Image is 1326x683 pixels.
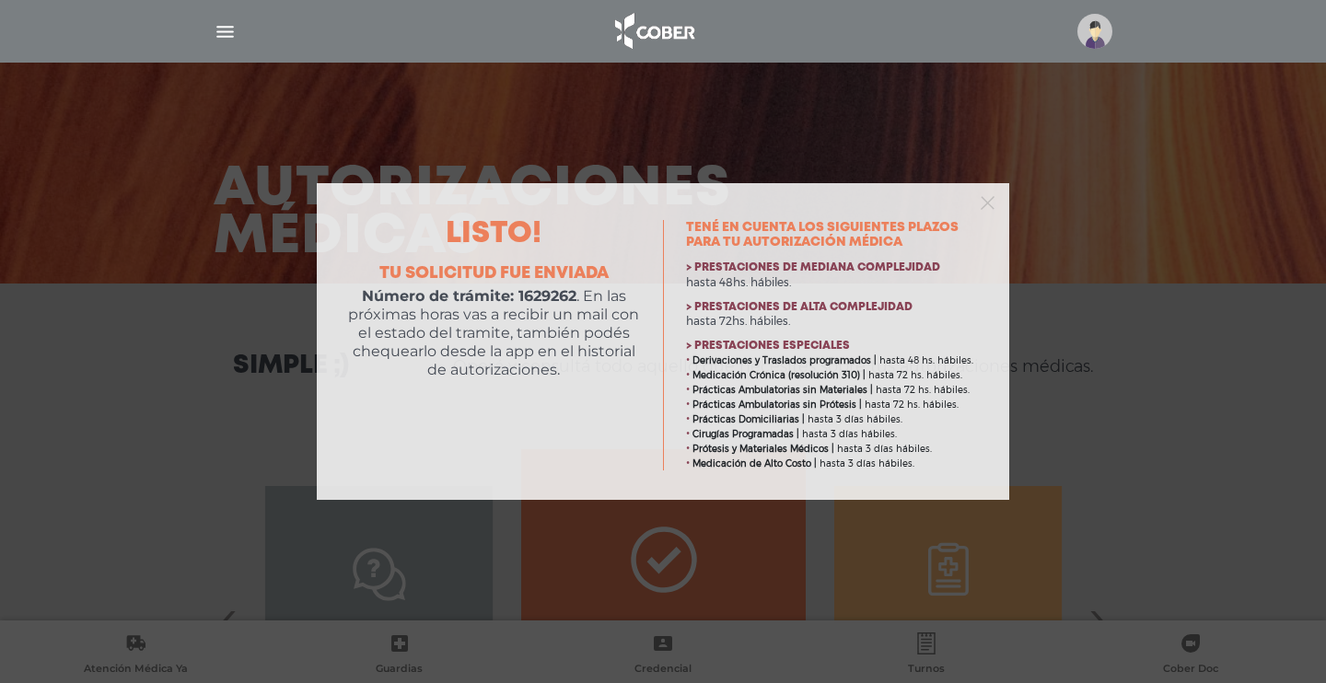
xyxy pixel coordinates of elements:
h4: Tu solicitud fue enviada [346,264,641,284]
h2: Listo! [346,220,641,249]
span: hasta 48 hs. hábiles. [879,354,973,366]
b: Cirugías Programadas | [692,428,799,440]
h4: > Prestaciones de mediana complejidad [686,261,980,274]
span: hasta 3 días hábiles. [802,428,897,440]
b: Prácticas Ambulatorias sin Materiales | [692,384,873,396]
b: Medicación Crónica (resolución 310) | [692,369,866,381]
span: hasta 3 días hábiles. [808,413,902,425]
p: hasta 48hs. hábiles. [686,275,980,290]
p: hasta 72hs. hábiles. [686,314,980,329]
h4: > Prestaciones de alta complejidad [686,301,980,314]
span: hasta 72 hs. hábiles. [876,384,970,396]
b: Número de trámite: 1629262 [362,287,576,305]
b: Prácticas Domiciliarias | [692,413,805,425]
span: hasta 72 hs. hábiles. [865,399,959,411]
b: Prácticas Ambulatorias sin Prótesis | [692,399,862,411]
b: Prótesis y Materiales Médicos | [692,443,834,455]
h3: Tené en cuenta los siguientes plazos para tu autorización médica [686,220,980,251]
h4: > Prestaciones especiales [686,340,980,353]
p: . En las próximas horas vas a recibir un mail con el estado del tramite, también podés chequearlo... [346,287,641,379]
b: Medicación de Alto Costo | [692,457,817,469]
span: hasta 72 hs. hábiles. [868,369,962,381]
b: Derivaciones y Traslados programados | [692,354,877,366]
span: hasta 3 días hábiles. [820,457,914,469]
span: hasta 3 días hábiles. [837,443,932,455]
